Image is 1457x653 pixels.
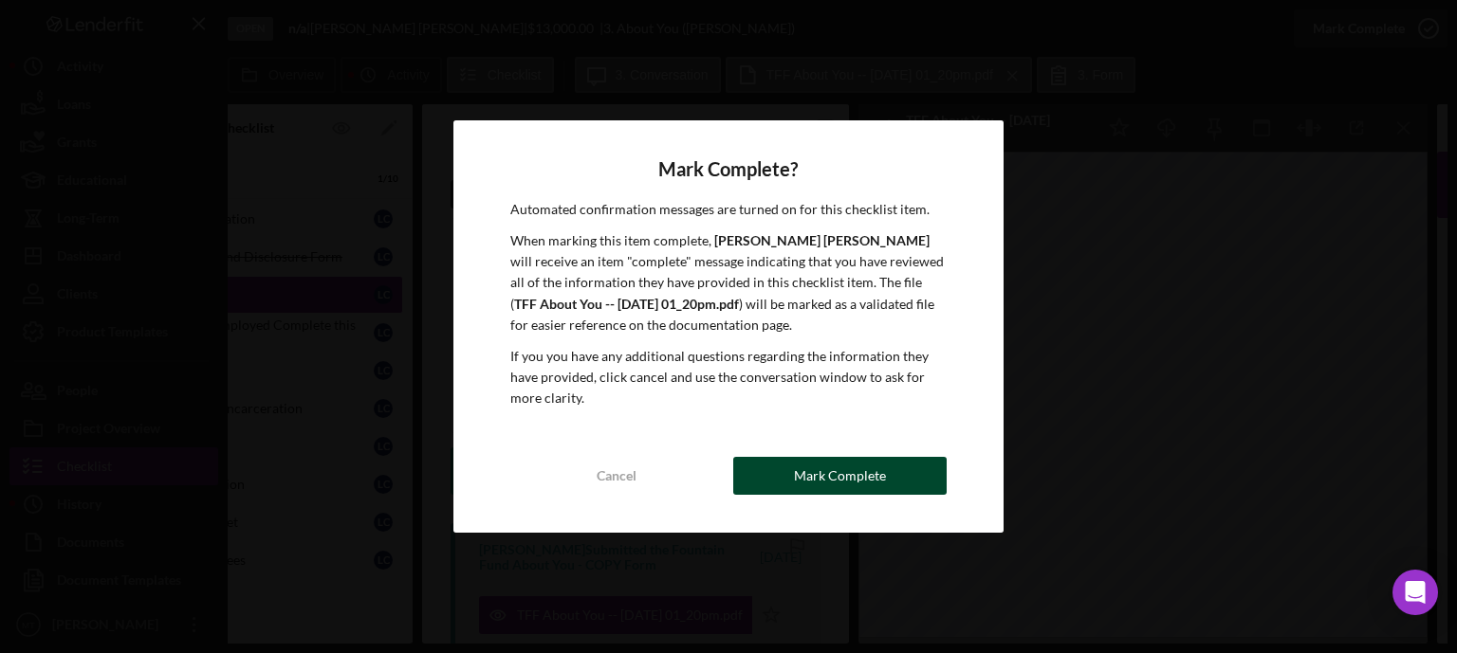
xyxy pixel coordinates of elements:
button: Cancel [510,457,724,495]
h4: Mark Complete? [510,158,948,180]
button: Mark Complete [733,457,947,495]
div: Mark Complete [794,457,886,495]
p: Automated confirmation messages are turned on for this checklist item. [510,199,948,220]
div: Open Intercom Messenger [1392,570,1438,615]
b: TFF About You -- [DATE] 01_20pm.pdf [514,296,739,312]
div: Cancel [597,457,636,495]
p: When marking this item complete, will receive an item "complete" message indicating that you have... [510,230,948,336]
b: [PERSON_NAME] [PERSON_NAME] [714,232,930,248]
p: If you you have any additional questions regarding the information they have provided, click canc... [510,346,948,409]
